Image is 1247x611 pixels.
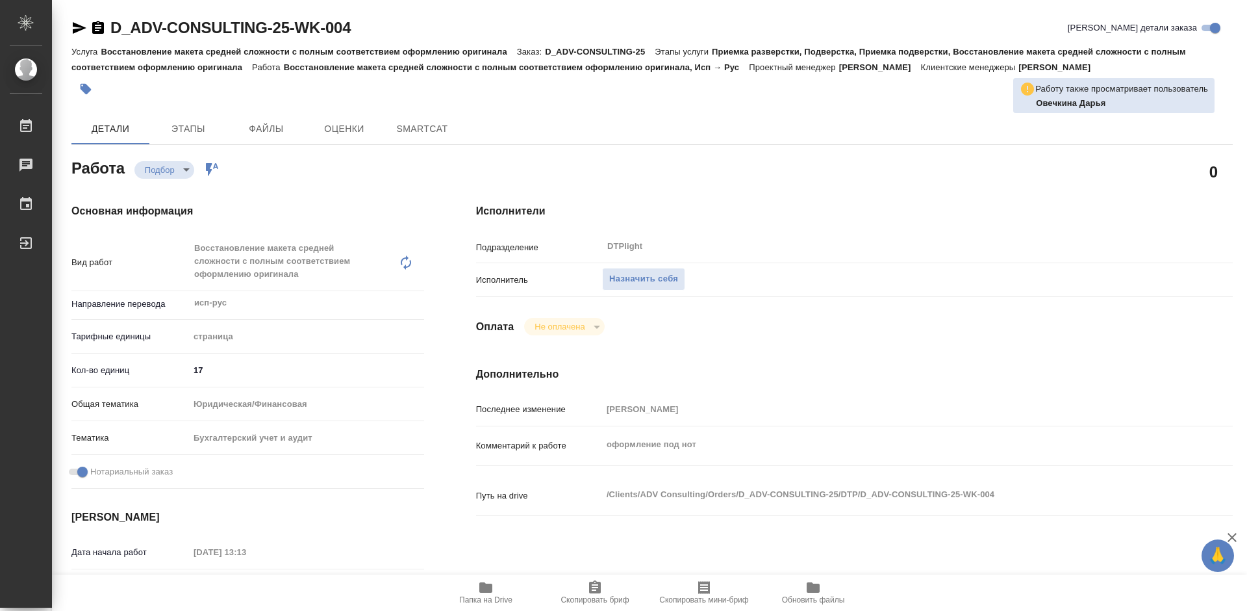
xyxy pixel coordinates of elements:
[71,330,189,343] p: Тарифные единицы
[189,361,424,380] input: ✎ Введи что-нибудь
[1018,62,1100,72] p: [PERSON_NAME]
[157,121,220,137] span: Этапы
[476,241,602,254] p: Подразделение
[561,595,629,604] span: Скопировать бриф
[602,400,1170,419] input: Пустое поле
[524,318,604,335] div: Подбор
[1036,98,1105,108] b: Овечкина Дарья
[252,62,284,72] p: Работа
[431,575,540,611] button: Папка на Drive
[540,575,649,611] button: Скопировать бриф
[655,47,712,57] p: Этапы услуги
[71,398,189,411] p: Общая тематика
[476,203,1233,219] h4: Исполнители
[1035,83,1208,96] p: Работу также просматривает пользователь
[71,20,87,36] button: Скопировать ссылку для ЯМессенджера
[71,364,189,377] p: Кол-во единиц
[476,489,602,502] p: Путь на drive
[476,439,602,452] p: Комментарий к работе
[71,47,101,57] p: Услуга
[90,465,173,478] span: Нотариальный заказ
[1207,542,1229,569] span: 🙏
[1036,97,1208,110] p: Овечкина Дарья
[476,319,514,335] h4: Оплата
[71,75,100,103] button: Добавить тэг
[1202,539,1234,572] button: 🙏
[609,272,678,287] span: Назначить себя
[284,62,749,72] p: Восстановление макета средней сложности с полным соответствием оформлению оригинала, Исп → Рус
[71,546,189,559] p: Дата начала работ
[313,121,375,137] span: Оценки
[602,268,685,291] button: Назначить себя
[391,121,453,137] span: SmartCat
[602,484,1170,506] textarea: /Clients/ADV Consulting/Orders/D_ADV-CONSULTING-25/DTP/D_ADV-CONSULTING-25-WK-004
[659,595,748,604] span: Скопировать мини-бриф
[649,575,759,611] button: Скопировать мини-бриф
[782,595,845,604] span: Обновить файлы
[759,575,868,611] button: Обновить файлы
[134,161,194,179] div: Подбор
[79,121,142,137] span: Детали
[235,121,297,137] span: Файлы
[1209,161,1218,183] h2: 0
[71,510,424,525] h4: [PERSON_NAME]
[545,47,655,57] p: D_ADV-CONSULTING-25
[141,164,179,175] button: Подбор
[459,595,512,604] span: Папка на Drive
[476,367,1233,382] h4: Дополнительно
[189,543,303,562] input: Пустое поле
[476,403,602,416] p: Последнее изменение
[71,298,189,311] p: Направление перевода
[1068,21,1197,34] span: [PERSON_NAME] детали заказа
[71,203,424,219] h4: Основная информация
[101,47,516,57] p: Восстановление макета средней сложности с полным соответствием оформлению оригинала
[476,274,602,287] p: Исполнитель
[517,47,545,57] p: Заказ:
[189,393,424,415] div: Юридическая/Финансовая
[110,19,351,36] a: D_ADV-CONSULTING-25-WK-004
[602,434,1170,456] textarea: оформление под нот
[531,321,588,332] button: Не оплачена
[921,62,1019,72] p: Клиентские менеджеры
[189,326,424,348] div: страница
[90,20,106,36] button: Скопировать ссылку
[189,427,424,449] div: Бухгалтерский учет и аудит
[749,62,838,72] p: Проектный менеджер
[71,155,125,179] h2: Работа
[71,432,189,445] p: Тематика
[71,256,189,269] p: Вид работ
[839,62,921,72] p: [PERSON_NAME]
